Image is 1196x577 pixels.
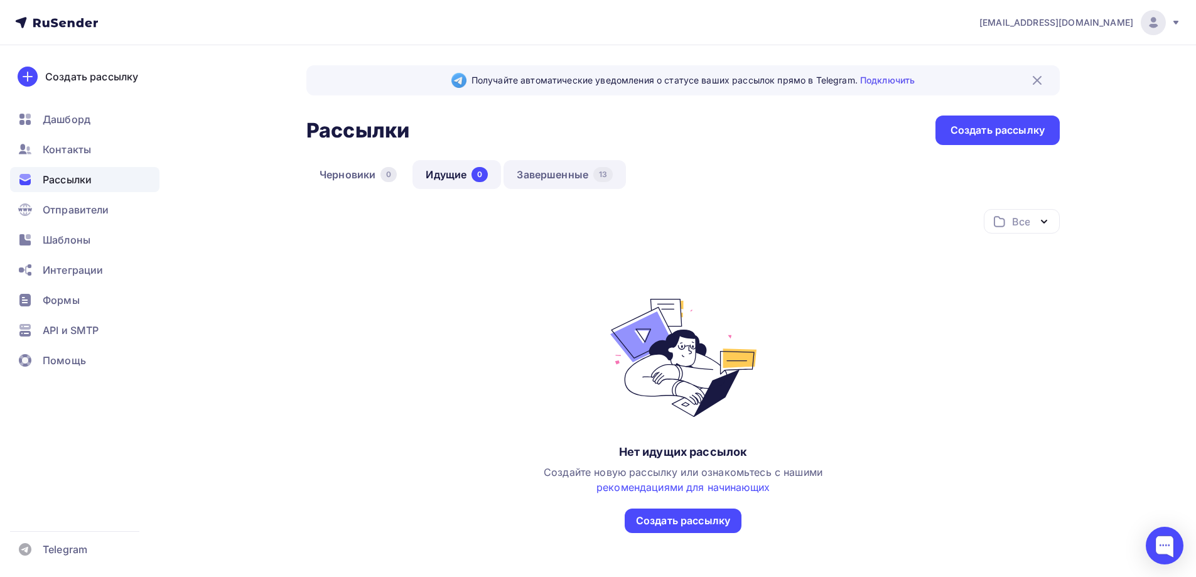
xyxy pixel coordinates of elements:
[45,69,138,84] div: Создать рассылку
[412,160,501,189] a: Идущие0
[619,445,748,460] div: Нет идущих рассылок
[10,107,159,132] a: Дашборд
[10,137,159,162] a: Контакты
[860,75,915,85] a: Подключить
[544,466,822,493] span: Создайте новую рассылку или ознакомьтесь с нашими
[306,118,409,143] h2: Рассылки
[43,542,87,557] span: Telegram
[43,112,90,127] span: Дашборд
[593,167,613,182] div: 13
[43,293,80,308] span: Формы
[10,167,159,192] a: Рассылки
[636,514,730,528] div: Создать рассылку
[471,74,915,87] span: Получайте автоматические уведомления о статусе ваших рассылок прямо в Telegram.
[984,209,1060,234] button: Все
[43,262,103,278] span: Интеграции
[596,481,770,493] a: рекомендациями для начинающих
[43,232,90,247] span: Шаблоны
[471,167,488,182] div: 0
[380,167,397,182] div: 0
[43,202,109,217] span: Отправители
[979,16,1133,29] span: [EMAIL_ADDRESS][DOMAIN_NAME]
[451,73,466,88] img: Telegram
[43,323,99,338] span: API и SMTP
[306,160,410,189] a: Черновики0
[1012,214,1030,229] div: Все
[10,227,159,252] a: Шаблоны
[10,288,159,313] a: Формы
[10,197,159,222] a: Отправители
[43,142,91,157] span: Контакты
[951,123,1045,138] div: Создать рассылку
[504,160,626,189] a: Завершенные13
[43,353,86,368] span: Помощь
[979,10,1181,35] a: [EMAIL_ADDRESS][DOMAIN_NAME]
[43,172,92,187] span: Рассылки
